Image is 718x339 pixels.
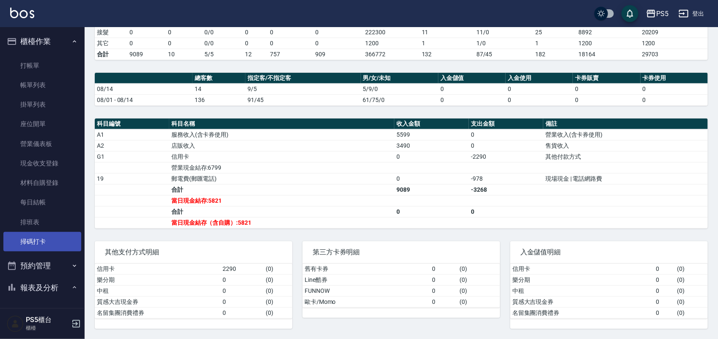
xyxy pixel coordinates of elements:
[3,173,81,193] a: 材料自購登錄
[3,56,81,75] a: 打帳單
[3,232,81,251] a: 掃碼打卡
[26,324,69,332] p: 櫃檯
[394,129,469,140] td: 5599
[95,27,127,38] td: 接髮
[169,119,394,130] th: 科目名稱
[95,129,169,140] td: A1
[220,307,264,318] td: 0
[3,302,81,321] a: 報表目錄
[394,184,469,195] td: 9089
[193,83,245,94] td: 14
[510,285,654,296] td: 中租
[127,38,166,49] td: 0
[169,206,394,217] td: 合計
[506,94,573,105] td: 0
[169,184,394,195] td: 合計
[656,8,668,19] div: PS5
[543,140,708,151] td: 售貨收入
[95,94,193,105] td: 08/01 - 08/14
[533,38,576,49] td: 1
[543,173,708,184] td: 現場現金 | 電話網路費
[243,38,268,49] td: 0
[3,277,81,299] button: 報表及分析
[166,38,202,49] td: 0
[469,206,543,217] td: 0
[675,307,708,318] td: ( 0 )
[245,83,361,94] td: 9/5
[3,134,81,154] a: 營業儀表板
[202,38,243,49] td: 0 / 0
[457,296,500,307] td: ( 0 )
[394,206,469,217] td: 0
[654,296,675,307] td: 0
[26,316,69,324] h5: PS5櫃台
[95,264,220,275] td: 信用卡
[220,274,264,285] td: 0
[361,94,438,105] td: 61/75/0
[3,212,81,232] a: 排班表
[243,49,268,60] td: 12
[95,38,127,49] td: 其它
[105,248,282,256] span: 其他支付方式明細
[573,94,640,105] td: 0
[95,173,169,184] td: 19
[474,49,533,60] td: 87/45
[438,94,506,105] td: 0
[169,162,394,173] td: 營業現金結存:6799
[363,27,420,38] td: 222300
[533,49,576,60] td: 182
[220,264,264,275] td: 2290
[95,307,220,318] td: 名留集團消費禮券
[245,73,361,84] th: 指定客/不指定客
[640,27,708,38] td: 20209
[95,285,220,296] td: 中租
[264,296,292,307] td: ( 0 )
[438,73,506,84] th: 入金儲值
[313,38,363,49] td: 0
[438,83,506,94] td: 0
[469,129,543,140] td: 0
[510,307,654,318] td: 名留集團消費禮券
[3,30,81,52] button: 櫃檯作業
[430,264,458,275] td: 0
[576,49,640,60] td: 18164
[394,140,469,151] td: 3490
[430,296,458,307] td: 0
[457,285,500,296] td: ( 0 )
[363,38,420,49] td: 1200
[641,94,708,105] td: 0
[3,95,81,114] a: 掛單列表
[95,49,127,60] td: 合計
[641,83,708,94] td: 0
[457,274,500,285] td: ( 0 )
[675,274,708,285] td: ( 0 )
[533,27,576,38] td: 25
[622,5,638,22] button: save
[640,38,708,49] td: 1200
[303,274,430,285] td: Line酷券
[675,264,708,275] td: ( 0 )
[654,264,675,275] td: 0
[264,285,292,296] td: ( 0 )
[95,151,169,162] td: G1
[303,285,430,296] td: FUNNOW
[469,119,543,130] th: 支出金額
[363,49,420,60] td: 366772
[430,285,458,296] td: 0
[420,38,474,49] td: 1
[420,27,474,38] td: 11
[520,248,698,256] span: 入金儲值明細
[675,296,708,307] td: ( 0 )
[654,274,675,285] td: 0
[576,38,640,49] td: 1200
[264,274,292,285] td: ( 0 )
[469,140,543,151] td: 0
[573,83,640,94] td: 0
[95,274,220,285] td: 樂分期
[3,255,81,277] button: 預約管理
[268,27,314,38] td: 0
[3,114,81,134] a: 座位開單
[430,274,458,285] td: 0
[510,264,654,275] td: 信用卡
[675,285,708,296] td: ( 0 )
